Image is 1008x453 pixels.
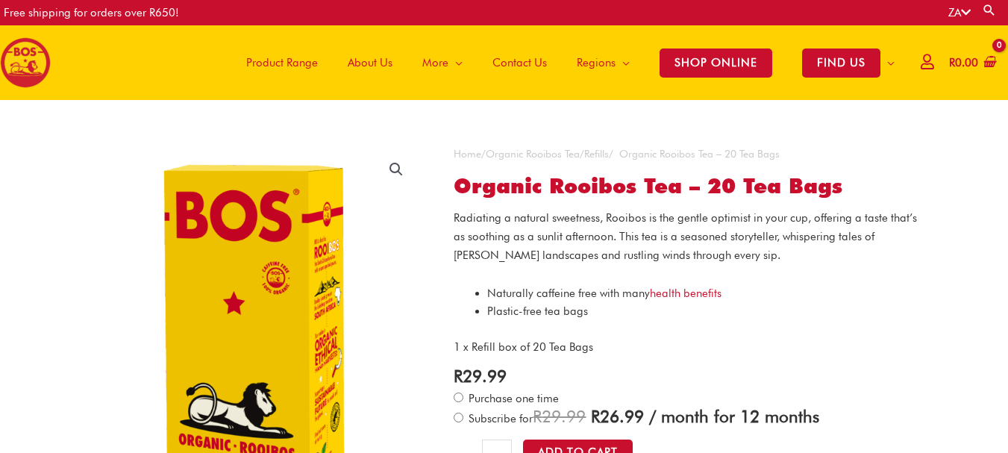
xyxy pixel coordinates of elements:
span: 29.99 [533,406,586,426]
span: R [533,406,542,426]
input: Purchase one time [454,393,463,402]
span: R [591,406,600,426]
a: ZA [948,6,971,19]
span: R [949,56,955,69]
span: FIND US [802,49,880,78]
p: 1 x Refill box of 20 Tea Bags [454,338,921,357]
a: Regions [562,25,645,100]
bdi: 0.00 [949,56,978,69]
span: Purchase one time [466,392,559,405]
span: More [422,40,448,85]
nav: Site Navigation [220,25,910,100]
p: Radiating a natural sweetness, Rooibos is the gentle optimist in your cup, offering a taste that’... [454,209,921,264]
span: SHOP ONLINE [660,49,772,78]
span: Product Range [246,40,318,85]
nav: Breadcrumb [454,145,921,163]
input: Subscribe for / month for 12 months [454,413,463,422]
span: About Us [348,40,392,85]
a: More [407,25,478,100]
a: Home [454,148,481,160]
span: R [454,366,463,386]
span: Regions [577,40,616,85]
a: Contact Us [478,25,562,100]
a: Product Range [231,25,333,100]
a: Organic Rooibos Tea [486,148,580,160]
span: Naturally caffeine free with many [487,287,721,300]
a: About Us [333,25,407,100]
a: View Shopping Cart, empty [946,46,997,80]
h1: Organic Rooibos Tea – 20 Tea Bags [454,174,921,199]
bdi: 29.99 [454,366,507,386]
a: Search button [982,3,997,17]
a: SHOP ONLINE [645,25,787,100]
a: View full-screen image gallery [383,156,410,183]
span: Subscribe for [466,412,819,425]
a: Refills [584,148,609,160]
a: health benefits [650,287,721,300]
span: Contact Us [492,40,547,85]
span: 26.99 [591,406,644,426]
span: Plastic-free tea bags [487,304,588,318]
span: / month for 12 months [649,406,819,426]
